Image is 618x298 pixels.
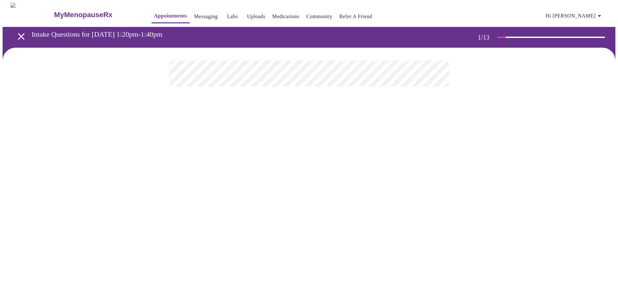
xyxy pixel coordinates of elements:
[546,11,603,20] span: Hi [PERSON_NAME]
[54,11,113,19] h3: MyMenopauseRx
[304,10,335,23] button: Community
[244,10,268,23] button: Uploads
[478,34,497,41] h3: 1 / 13
[53,4,138,26] a: MyMenopauseRx
[272,12,299,21] a: Medications
[32,30,452,39] h3: Intake Questions for [DATE] 1:20pm-1:40pm
[337,10,375,23] button: Refer a Friend
[270,10,302,23] button: Medications
[339,12,372,21] a: Refer a Friend
[306,12,333,21] a: Community
[154,11,187,20] a: Appointments
[12,27,31,46] button: open drawer
[227,12,238,21] a: Labs
[222,10,243,23] button: Labs
[191,10,220,23] button: Messaging
[10,3,53,27] img: MyMenopauseRx Logo
[151,9,190,23] button: Appointments
[194,12,218,21] a: Messaging
[247,12,265,21] a: Uploads
[543,9,606,22] button: Hi [PERSON_NAME]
